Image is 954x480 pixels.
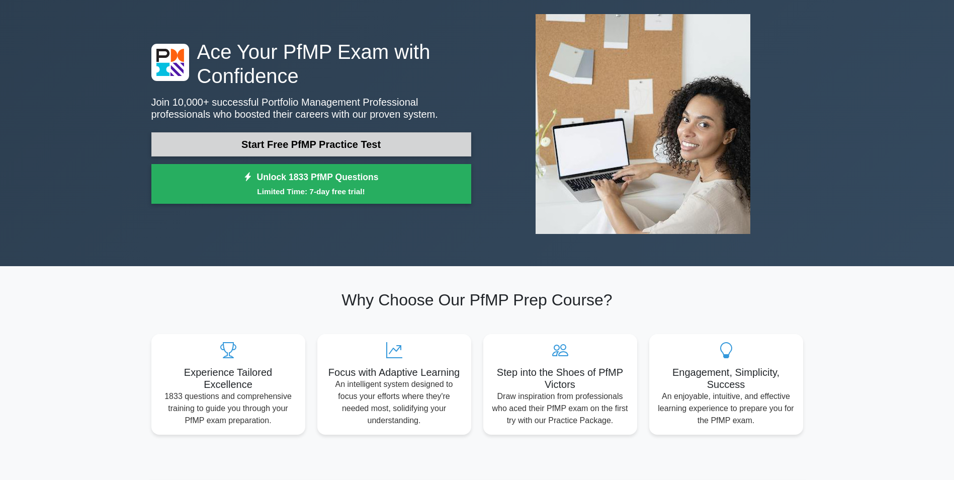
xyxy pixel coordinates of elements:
h5: Step into the Shoes of PfMP Victors [491,366,629,390]
p: 1833 questions and comprehensive training to guide you through your PfMP exam preparation. [159,390,297,427]
p: Draw inspiration from professionals who aced their PfMP exam on the first try with our Practice P... [491,390,629,427]
h5: Engagement, Simplicity, Success [657,366,795,390]
small: Limited Time: 7-day free trial! [164,186,459,197]
h5: Focus with Adaptive Learning [325,366,463,378]
h2: Why Choose Our PfMP Prep Course? [151,290,803,309]
h1: Ace Your PfMP Exam with Confidence [151,40,471,88]
h5: Experience Tailored Excellence [159,366,297,390]
a: Unlock 1833 PfMP QuestionsLimited Time: 7-day free trial! [151,164,471,204]
a: Start Free PfMP Practice Test [151,132,471,156]
p: An enjoyable, intuitive, and effective learning experience to prepare you for the PfMP exam. [657,390,795,427]
p: Join 10,000+ successful Portfolio Management Professional professionals who boosted their careers... [151,96,471,120]
p: An intelligent system designed to focus your efforts where they're needed most, solidifying your ... [325,378,463,427]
